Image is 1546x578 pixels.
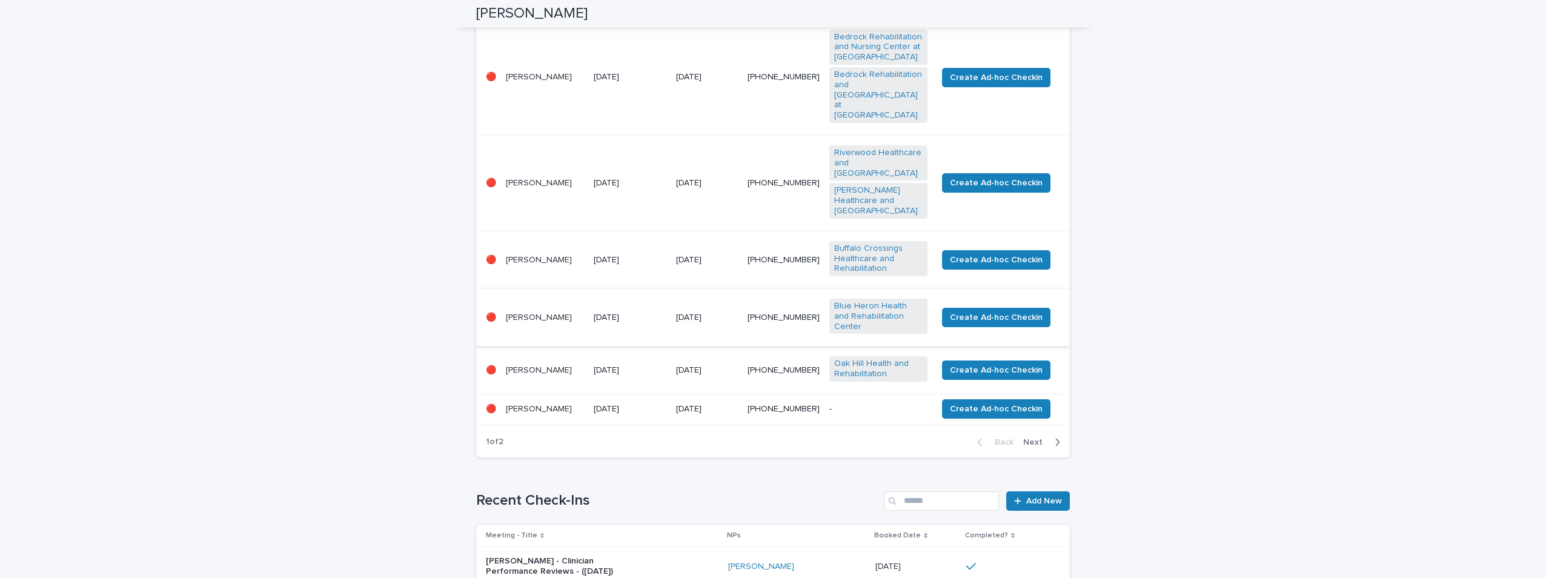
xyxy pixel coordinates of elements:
[506,178,584,188] p: [PERSON_NAME]
[1018,437,1070,448] button: Next
[967,437,1018,448] button: Back
[987,438,1014,447] span: Back
[506,255,584,265] p: [PERSON_NAME]
[476,5,588,22] h2: [PERSON_NAME]
[834,148,923,178] a: Riverwood Healthcare and [GEOGRAPHIC_DATA]
[834,32,923,62] a: Bedrock Rehabilitation and Nursing Center at [GEOGRAPHIC_DATA]
[942,68,1050,87] button: Create Ad-hoc Checkin
[506,365,584,376] p: [PERSON_NAME]
[594,313,666,323] p: [DATE]
[1026,497,1062,505] span: Add New
[965,529,1008,542] p: Completed?
[486,72,496,82] p: 🔴
[476,492,879,510] h1: Recent Check-Ins
[834,301,923,331] a: Blue Heron Health and Rehabilitation Center
[834,70,923,121] a: Bedrock Rehabilitation and [GEOGRAPHIC_DATA] at [GEOGRAPHIC_DATA]
[875,559,903,572] p: [DATE]
[476,19,1070,135] tr: 🔴[PERSON_NAME][DATE][DATE][PHONE_NUMBER]Bedrock Rehabilitation and Nursing Center at [GEOGRAPHIC_...
[476,394,1070,425] tr: 🔴[PERSON_NAME][DATE][DATE][PHONE_NUMBER]-Create Ad-hoc Checkin
[676,404,738,414] p: [DATE]
[594,72,666,82] p: [DATE]
[950,364,1043,376] span: Create Ad-hoc Checkin
[748,256,820,264] a: [PHONE_NUMBER]
[1006,491,1070,511] a: Add New
[476,289,1070,347] tr: 🔴[PERSON_NAME][DATE][DATE][PHONE_NUMBER]Blue Heron Health and Rehabilitation Center Create Ad-hoc...
[748,179,820,187] a: [PHONE_NUMBER]
[942,308,1050,327] button: Create Ad-hoc Checkin
[950,177,1043,189] span: Create Ad-hoc Checkin
[874,529,921,542] p: Booked Date
[506,72,584,82] p: [PERSON_NAME]
[942,399,1050,419] button: Create Ad-hoc Checkin
[942,360,1050,380] button: Create Ad-hoc Checkin
[950,71,1043,84] span: Create Ad-hoc Checkin
[486,556,637,577] p: [PERSON_NAME] - Clinician Performance Reviews - ([DATE])
[476,135,1070,231] tr: 🔴[PERSON_NAME][DATE][DATE][PHONE_NUMBER]Riverwood Healthcare and [GEOGRAPHIC_DATA] [PERSON_NAME] ...
[476,427,513,457] p: 1 of 2
[594,178,666,188] p: [DATE]
[727,529,741,542] p: NPs
[748,405,820,413] a: [PHONE_NUMBER]
[728,562,794,572] a: [PERSON_NAME]
[476,231,1070,288] tr: 🔴[PERSON_NAME][DATE][DATE][PHONE_NUMBER]Buffalo Crossings Healthcare and Rehabilitation Create Ad...
[834,244,923,274] a: Buffalo Crossings Healthcare and Rehabilitation
[676,255,738,265] p: [DATE]
[486,404,496,414] p: 🔴
[676,365,738,376] p: [DATE]
[950,254,1043,266] span: Create Ad-hoc Checkin
[486,529,537,542] p: Meeting - Title
[486,313,496,323] p: 🔴
[486,255,496,265] p: 🔴
[676,313,738,323] p: [DATE]
[834,359,923,379] a: Oak Hill Health and Rehabilitation
[676,178,738,188] p: [DATE]
[594,365,666,376] p: [DATE]
[594,255,666,265] p: [DATE]
[506,313,584,323] p: [PERSON_NAME]
[476,347,1070,394] tr: 🔴[PERSON_NAME][DATE][DATE][PHONE_NUMBER]Oak Hill Health and Rehabilitation Create Ad-hoc Checkin
[486,365,496,376] p: 🔴
[748,313,820,322] a: [PHONE_NUMBER]
[486,178,496,188] p: 🔴
[942,173,1050,193] button: Create Ad-hoc Checkin
[829,404,927,414] p: -
[950,311,1043,324] span: Create Ad-hoc Checkin
[748,73,820,81] a: [PHONE_NUMBER]
[834,185,923,216] a: [PERSON_NAME] Healthcare and [GEOGRAPHIC_DATA]
[748,366,820,374] a: [PHONE_NUMBER]
[942,250,1050,270] button: Create Ad-hoc Checkin
[884,491,999,511] input: Search
[676,72,738,82] p: [DATE]
[1023,438,1050,447] span: Next
[506,404,584,414] p: [PERSON_NAME]
[950,403,1043,415] span: Create Ad-hoc Checkin
[594,404,666,414] p: [DATE]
